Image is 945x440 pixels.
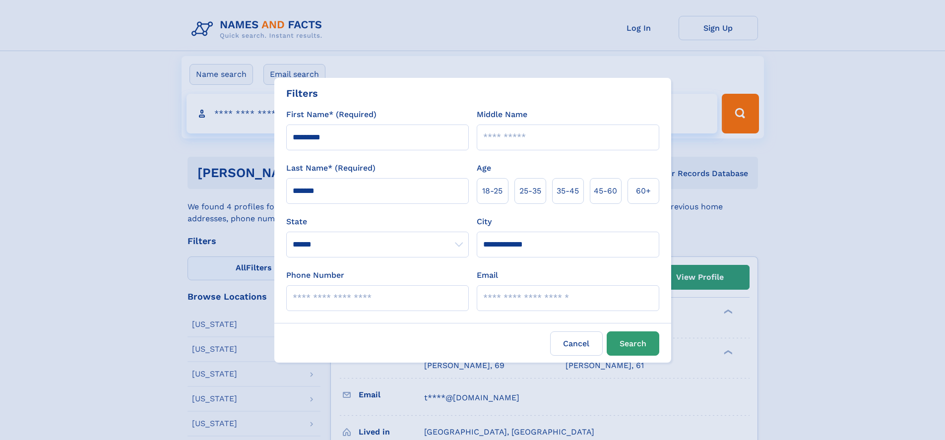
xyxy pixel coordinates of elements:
[477,109,527,121] label: Middle Name
[477,269,498,281] label: Email
[286,86,318,101] div: Filters
[594,185,617,197] span: 45‑60
[636,185,651,197] span: 60+
[286,162,376,174] label: Last Name* (Required)
[477,216,492,228] label: City
[482,185,503,197] span: 18‑25
[286,269,344,281] label: Phone Number
[557,185,579,197] span: 35‑45
[286,216,469,228] label: State
[286,109,377,121] label: First Name* (Required)
[477,162,491,174] label: Age
[519,185,541,197] span: 25‑35
[607,331,659,356] button: Search
[550,331,603,356] label: Cancel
